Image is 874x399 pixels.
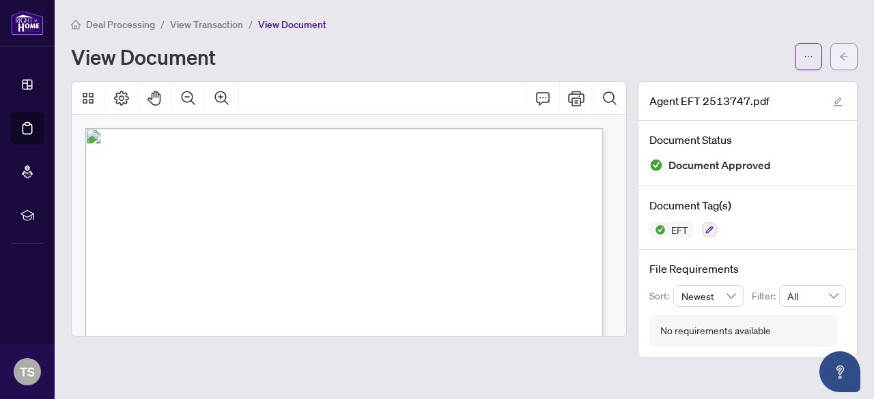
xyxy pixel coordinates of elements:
[649,132,846,148] h4: Document Status
[660,323,771,338] div: No requirements available
[170,18,243,31] span: View Transaction
[86,18,155,31] span: Deal Processing
[71,20,81,29] span: home
[160,16,165,32] li: /
[20,362,35,381] span: TS
[819,351,860,392] button: Open asap
[649,222,666,238] img: Status Icon
[258,18,326,31] span: View Document
[681,286,736,306] span: Newest
[649,197,846,213] h4: Document Tag(s)
[752,289,779,304] p: Filter:
[666,225,694,235] span: EFT
[668,156,771,175] span: Document Approved
[649,158,663,172] img: Document Status
[71,46,216,68] h1: View Document
[649,289,673,304] p: Sort:
[787,286,838,306] span: All
[649,261,846,277] h4: File Requirements
[649,93,770,109] span: Agent EFT 2513747.pdf
[839,52,849,61] span: arrow-left
[833,97,843,106] span: edit
[804,52,813,61] span: ellipsis
[249,16,253,32] li: /
[11,10,44,35] img: logo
